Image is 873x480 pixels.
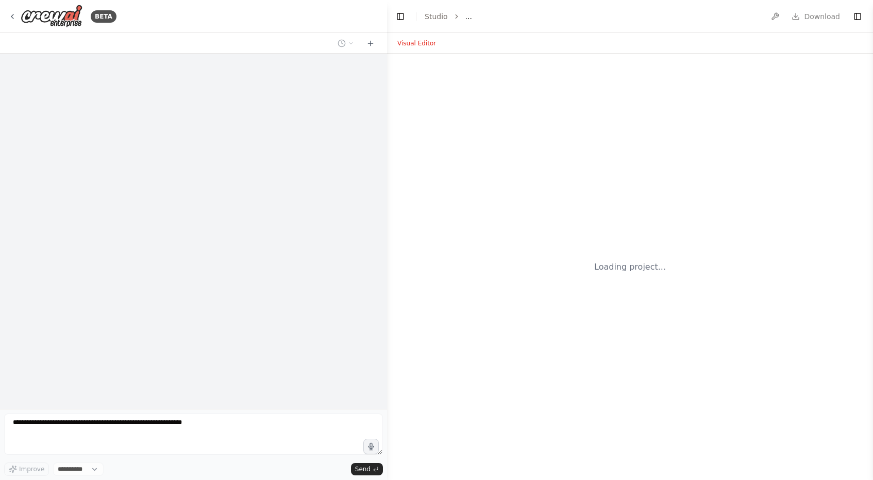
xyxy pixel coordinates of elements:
span: Improve [19,465,44,473]
button: Hide left sidebar [393,9,408,24]
span: Send [355,465,371,473]
button: Visual Editor [391,37,442,49]
nav: breadcrumb [425,11,472,22]
div: BETA [91,10,116,23]
button: Send [351,463,383,475]
button: Improve [4,462,49,476]
button: Switch to previous chat [333,37,358,49]
div: Loading project... [594,261,666,273]
button: Start a new chat [362,37,379,49]
img: Logo [21,5,82,28]
button: Show right sidebar [850,9,865,24]
a: Studio [425,12,448,21]
span: ... [465,11,472,22]
button: Click to speak your automation idea [363,439,379,454]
